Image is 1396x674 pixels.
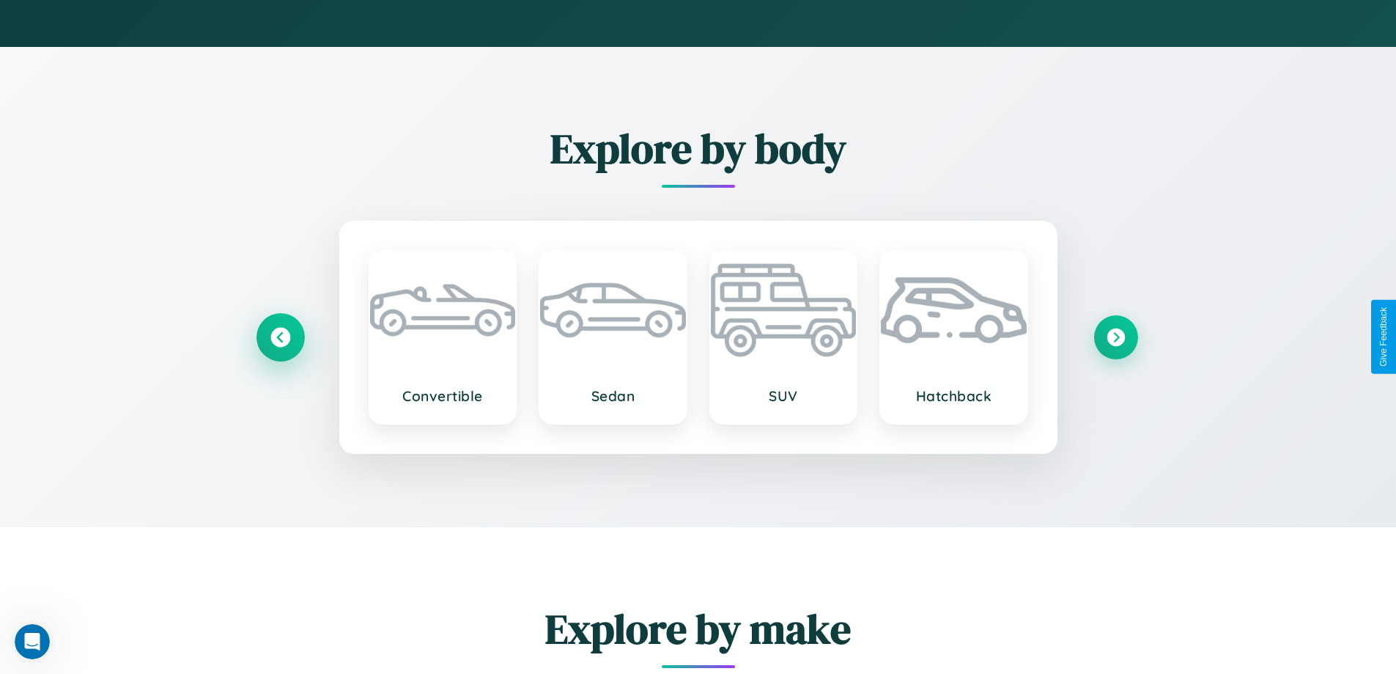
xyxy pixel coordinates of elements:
[385,387,501,405] h3: Convertible
[259,601,1138,657] h2: Explore by make
[259,120,1138,177] h2: Explore by body
[725,387,842,405] h3: SUV
[555,387,671,405] h3: Sedan
[895,387,1012,405] h3: Hatchback
[15,624,50,659] iframe: Intercom live chat
[1378,307,1389,367] div: Give Feedback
